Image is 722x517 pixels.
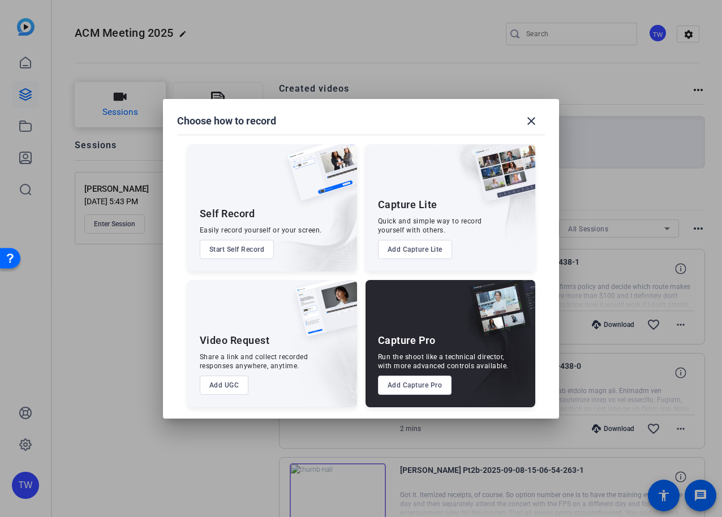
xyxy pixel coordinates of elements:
[291,315,357,407] img: embarkstudio-ugc-content.png
[200,334,270,347] div: Video Request
[177,114,276,128] h1: Choose how to record
[378,240,452,259] button: Add Capture Lite
[259,169,357,272] img: embarkstudio-self-record.png
[452,294,535,407] img: embarkstudio-capture-pro.png
[378,198,437,212] div: Capture Lite
[287,280,357,348] img: ugc-content.png
[525,114,538,128] mat-icon: close
[200,352,308,370] div: Share a link and collect recorded responses anywhere, anytime.
[378,352,509,370] div: Run the shoot like a technical director, with more advanced controls available.
[461,280,535,349] img: capture-pro.png
[200,207,255,221] div: Self Record
[378,334,436,347] div: Capture Pro
[378,217,482,235] div: Quick and simple way to record yourself with others.
[465,144,535,213] img: capture-lite.png
[434,144,535,257] img: embarkstudio-capture-lite.png
[200,240,274,259] button: Start Self Record
[378,376,452,395] button: Add Capture Pro
[200,226,322,235] div: Easily record yourself or your screen.
[279,144,357,212] img: self-record.png
[200,376,249,395] button: Add UGC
